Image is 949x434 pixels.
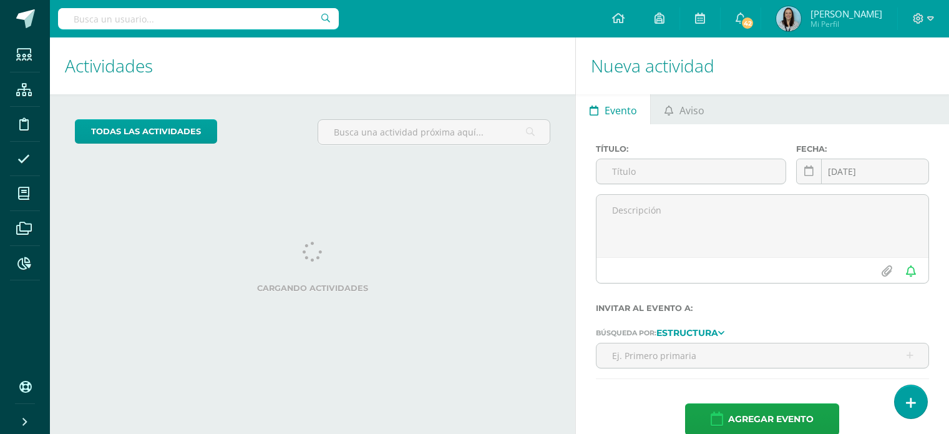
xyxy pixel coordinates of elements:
[651,94,718,124] a: Aviso
[741,16,754,30] span: 42
[797,159,928,184] input: Fecha de entrega
[596,159,786,184] input: Título
[576,94,650,124] a: Evento
[591,37,934,94] h1: Nueva actividad
[605,96,637,126] span: Evento
[75,284,550,293] label: Cargando actividades
[65,37,560,94] h1: Actividades
[810,19,882,29] span: Mi Perfil
[58,8,339,29] input: Busca un usuario...
[75,119,217,144] a: todas las Actividades
[656,328,724,337] a: Estructura
[656,327,718,338] strong: Estructura
[679,96,704,126] span: Aviso
[596,328,656,337] span: Búsqueda por:
[318,120,550,144] input: Busca una actividad próxima aquí...
[810,7,882,20] span: [PERSON_NAME]
[596,144,786,154] label: Título:
[596,303,929,313] label: Invitar al evento a:
[596,343,928,368] input: Ej. Primero primaria
[796,144,929,154] label: Fecha:
[776,6,801,31] img: 5a6f75ce900a0f7ea551130e923f78ee.png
